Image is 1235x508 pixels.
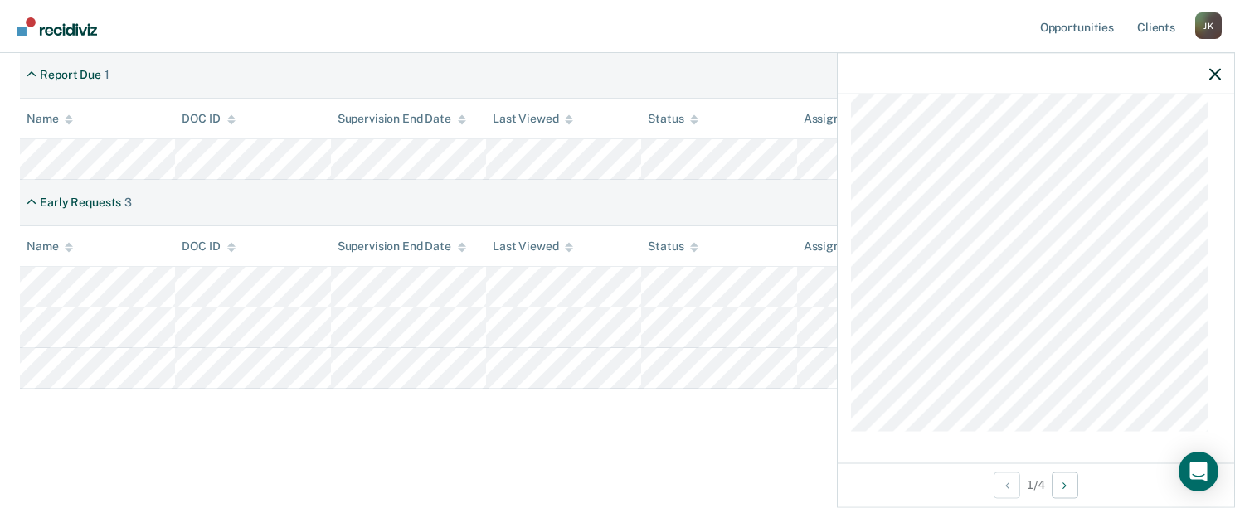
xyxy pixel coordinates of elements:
div: Early Requests [40,196,121,210]
button: Previous Opportunity [994,472,1020,498]
div: Supervision End Date [338,239,466,254]
div: 3 [124,196,132,210]
div: 1 / 4 [838,462,1234,506]
div: Last Viewed [493,112,573,126]
div: J K [1195,12,1222,39]
div: Assigned to [804,112,882,126]
div: Last Viewed [493,239,573,254]
div: 1 [105,68,109,82]
div: Open Intercom Messenger [1179,452,1218,491]
button: Next Opportunity [1052,472,1078,498]
div: Status [648,112,698,126]
div: Assigned to [804,239,882,254]
img: Recidiviz [17,17,97,36]
div: Name [27,112,73,126]
div: DOC ID [182,239,235,254]
div: Report Due [40,68,101,82]
button: Profile dropdown button [1195,12,1222,39]
div: Supervision End Date [338,112,466,126]
div: Name [27,239,73,254]
div: DOC ID [182,112,235,126]
div: Status [648,239,698,254]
